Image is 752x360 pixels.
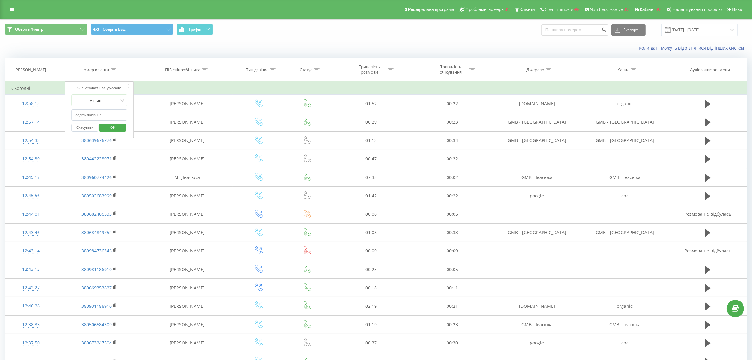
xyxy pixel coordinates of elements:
button: Скасувати [72,124,99,132]
div: ПІБ співробітника [165,67,200,72]
td: cpc [581,334,669,352]
td: google [493,334,581,352]
div: 12:58:15 [11,97,51,110]
button: Графік [177,24,213,35]
td: 00:37 [330,334,412,352]
td: [PERSON_NAME] [141,297,233,315]
div: 12:38:33 [11,319,51,331]
td: 00:34 [412,131,493,150]
td: GMB - [GEOGRAPHIC_DATA] [581,131,669,150]
td: 00:30 [412,334,493,352]
div: 12:57:14 [11,116,51,128]
a: 380506584309 [81,321,112,327]
div: 12:42:27 [11,282,51,294]
span: Клієнти [520,7,535,12]
div: Статус [300,67,312,72]
span: Clear numbers [545,7,573,12]
span: Розмова не відбулась [684,248,731,254]
a: Коли дані можуть відрізнятися вiд інших систем [639,45,747,51]
td: 00:22 [412,150,493,168]
td: 00:47 [330,150,412,168]
span: Проблемні номери [466,7,504,12]
td: 00:21 [412,297,493,315]
td: 00:11 [412,279,493,297]
td: 00:00 [330,205,412,223]
button: Експорт [611,24,646,36]
a: 380639676776 [81,137,112,143]
td: Сьогодні [5,82,747,95]
td: google [493,187,581,205]
td: 00:23 [412,315,493,334]
td: 00:33 [412,223,493,242]
td: 00:22 [412,187,493,205]
a: 380634849752 [81,229,112,235]
a: 380931186910 [81,303,112,309]
td: 01:13 [330,131,412,150]
td: [PERSON_NAME] [141,150,233,168]
td: GMB - Івасюка [581,315,669,334]
div: 12:54:33 [11,134,51,147]
td: [PERSON_NAME] [141,95,233,113]
td: cpc [581,187,669,205]
div: Джерело [526,67,544,72]
td: organic [581,297,669,315]
div: Канал [617,67,629,72]
td: 01:08 [330,223,412,242]
td: [PERSON_NAME] [141,187,233,205]
td: 07:35 [330,168,412,187]
div: 12:49:17 [11,171,51,183]
td: [PERSON_NAME] [141,260,233,279]
td: 01:52 [330,95,412,113]
td: [DOMAIN_NAME] [493,95,581,113]
span: Оберіть Фільтр [15,27,43,32]
td: [PERSON_NAME] [141,223,233,242]
td: 01:19 [330,315,412,334]
td: GMB - [GEOGRAPHIC_DATA] [493,131,581,150]
td: 00:00 [330,242,412,260]
div: 12:43:13 [11,263,51,276]
td: 00:18 [330,279,412,297]
td: 01:42 [330,187,412,205]
a: 380984736346 [81,248,112,254]
span: Графік [189,27,201,32]
td: [PERSON_NAME] [141,131,233,150]
div: Тип дзвінка [246,67,268,72]
div: Аудіозапис розмови [690,67,730,72]
a: 380682406533 [81,211,112,217]
span: Кабінет [640,7,655,12]
td: 00:25 [330,260,412,279]
td: GMB - [GEOGRAPHIC_DATA] [493,223,581,242]
div: Номер клієнта [81,67,109,72]
td: GMB - [GEOGRAPHIC_DATA] [581,113,669,131]
button: Оберіть Фільтр [5,24,87,35]
td: [PERSON_NAME] [141,242,233,260]
td: [PERSON_NAME] [141,113,233,131]
input: Введіть значення [72,109,127,121]
div: 12:43:46 [11,227,51,239]
div: 12:54:30 [11,153,51,165]
div: 12:45:56 [11,189,51,202]
div: 12:44:01 [11,208,51,220]
a: 380960774426 [81,174,112,180]
td: GMB - Івасюка [493,315,581,334]
td: GMB - [GEOGRAPHIC_DATA] [581,223,669,242]
td: МЦ Івасюка [141,168,233,187]
td: [DOMAIN_NAME] [493,297,581,315]
td: 02:19 [330,297,412,315]
a: 380442228071 [81,156,112,162]
span: Вихід [732,7,743,12]
td: [PERSON_NAME] [141,315,233,334]
td: 00:09 [412,242,493,260]
td: [PERSON_NAME] [141,334,233,352]
td: GMB - Івасюка [493,168,581,187]
input: Пошук за номером [541,24,608,36]
td: 00:02 [412,168,493,187]
td: organic [581,95,669,113]
a: 380673247504 [81,340,112,346]
div: Тривалість розмови [352,64,386,75]
div: Тривалість очікування [434,64,468,75]
div: 12:37:50 [11,337,51,349]
span: Розмова не відбулась [684,211,731,217]
td: 00:05 [412,205,493,223]
a: 380502683999 [81,193,112,199]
